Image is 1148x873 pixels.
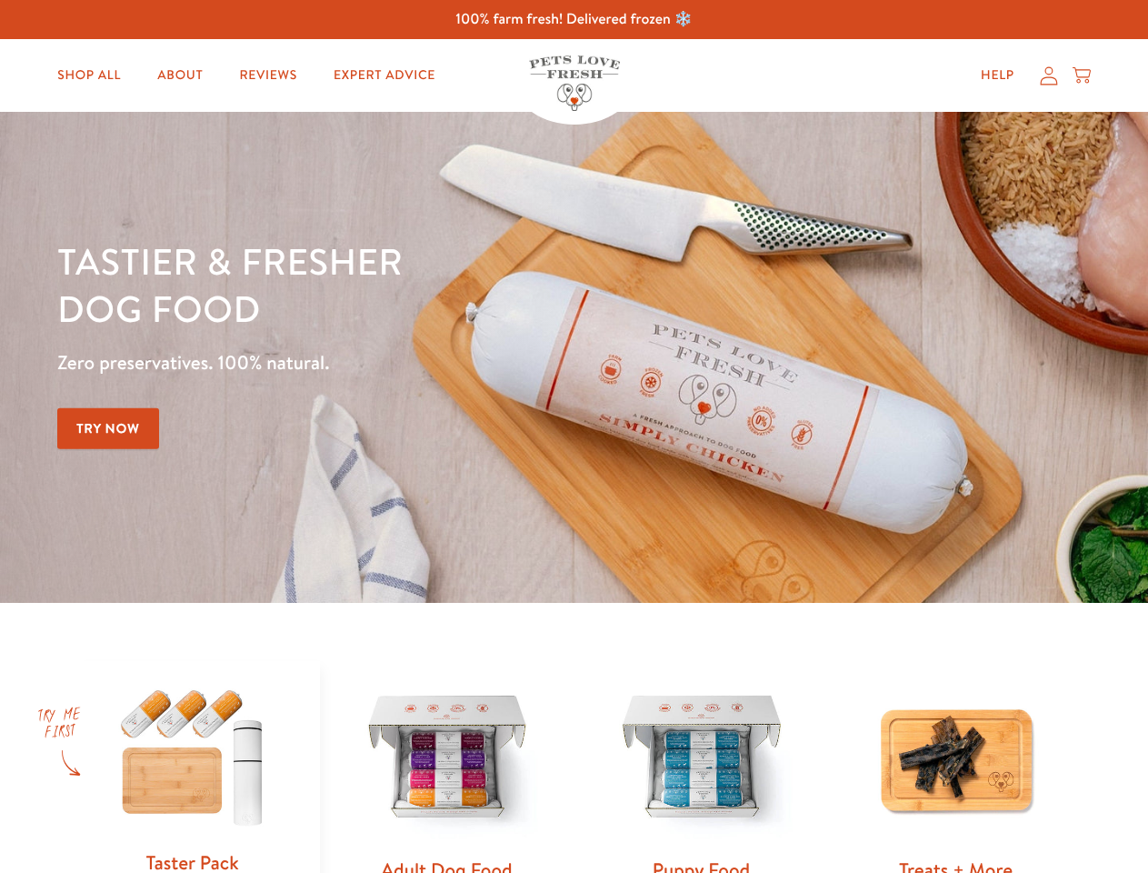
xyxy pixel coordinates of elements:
img: Pets Love Fresh [529,55,620,111]
a: Try Now [57,408,159,449]
a: Help [966,57,1029,94]
a: Shop All [43,57,135,94]
a: About [143,57,217,94]
h1: Tastier & fresher dog food [57,237,746,332]
a: Expert Advice [319,57,450,94]
p: Zero preservatives. 100% natural. [57,346,746,379]
a: Reviews [225,57,311,94]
